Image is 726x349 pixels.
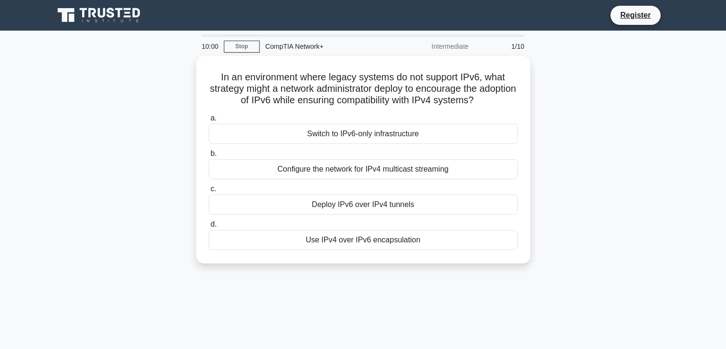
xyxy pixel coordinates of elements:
div: Use IPv4 over IPv6 encapsulation [209,230,518,250]
div: 1/10 [474,37,530,56]
span: a. [210,114,217,122]
div: CompTIA Network+ [260,37,391,56]
div: Deploy IPv6 over IPv4 tunnels [209,195,518,215]
span: c. [210,185,216,193]
div: 10:00 [196,37,224,56]
span: d. [210,220,217,228]
a: Stop [224,41,260,53]
h5: In an environment where legacy systems do not support IPv6, what strategy might a network adminis... [208,71,519,107]
div: Configure the network for IPv4 multicast streaming [209,159,518,179]
div: Intermediate [391,37,474,56]
div: Switch to IPv6-only infrastructure [209,124,518,144]
a: Register [614,9,656,21]
span: b. [210,149,217,157]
